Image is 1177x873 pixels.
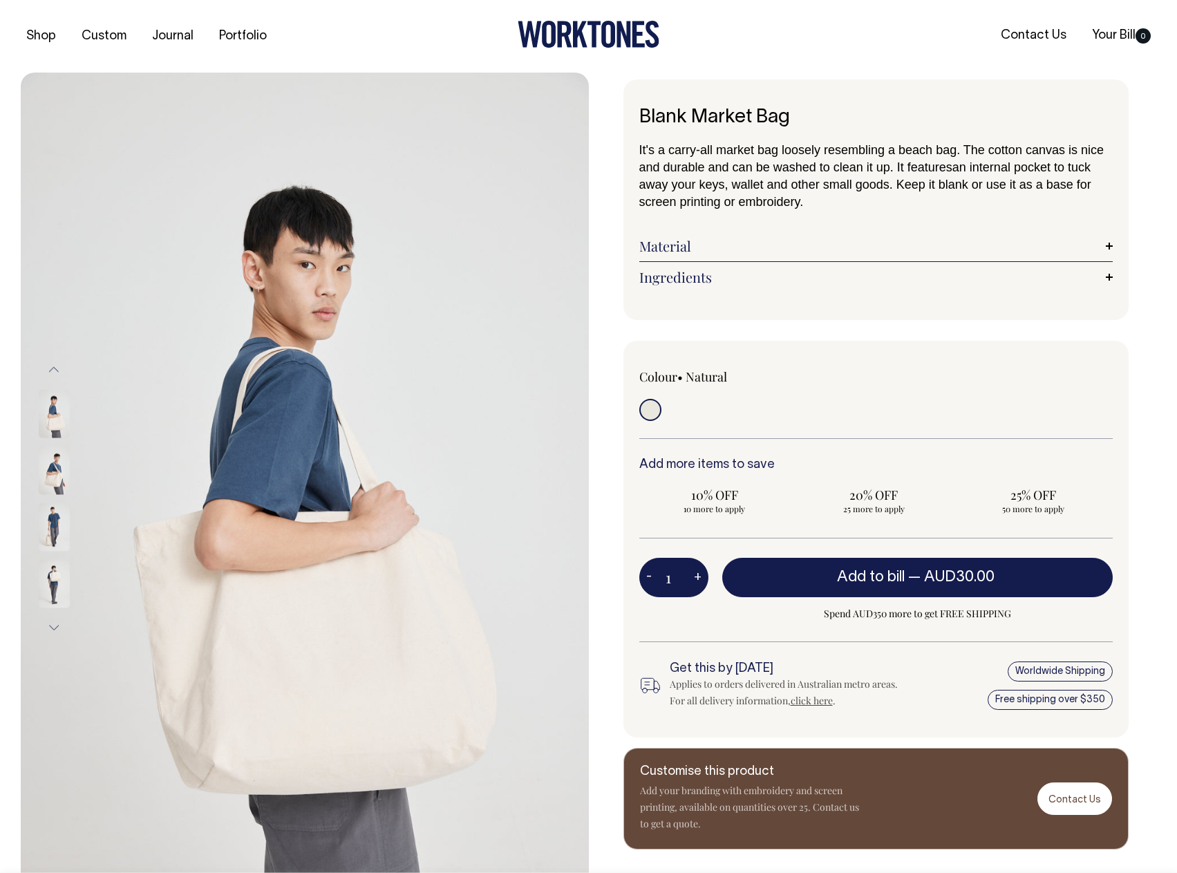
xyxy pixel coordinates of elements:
img: natural [39,446,70,494]
img: natural [39,559,70,608]
a: Material [639,238,1113,254]
a: Journal [147,25,199,48]
h6: Customise this product [640,765,861,779]
a: Custom [76,25,132,48]
div: Colour [639,368,829,385]
input: 10% OFF 10 more to apply [639,482,790,518]
span: 20% OFF [805,487,942,503]
span: • [677,368,683,385]
a: Shop [21,25,62,48]
img: natural [39,503,70,551]
span: AUD30.00 [924,570,995,584]
button: Add to bill —AUD30.00 [722,558,1113,597]
label: Natural [686,368,727,385]
button: Next [44,612,64,643]
span: 0 [1136,28,1151,44]
h1: Blank Market Bag [639,107,1113,129]
a: Portfolio [214,25,272,48]
h6: Get this by [DATE] [670,662,898,676]
button: Previous [44,355,64,386]
span: 10% OFF [646,487,783,503]
img: natural [39,389,70,438]
span: Add to bill [837,570,905,584]
h6: Add more items to save [639,458,1113,472]
span: t features [901,160,952,174]
span: — [908,570,998,584]
button: - [639,564,659,592]
span: 25 more to apply [805,503,942,514]
input: 25% OFF 50 more to apply [957,482,1108,518]
span: 10 more to apply [646,503,783,514]
input: 20% OFF 25 more to apply [798,482,949,518]
a: Contact Us [1037,782,1112,815]
span: Spend AUD350 more to get FREE SHIPPING [722,606,1113,622]
span: an internal pocket to tuck away your keys, wallet and other small goods. Keep it blank or use it ... [639,160,1091,209]
span: 50 more to apply [964,503,1101,514]
a: Your Bill0 [1086,24,1156,47]
a: click here [791,694,833,707]
a: Contact Us [995,24,1072,47]
div: Applies to orders delivered in Australian metro areas. For all delivery information, . [670,676,898,709]
button: + [687,564,708,592]
p: Add your branding with embroidery and screen printing, available on quantities over 25. Contact u... [640,782,861,832]
span: It's a carry-all market bag loosely resembling a beach bag. The cotton canvas is nice and durable... [639,143,1104,174]
a: Ingredients [639,269,1113,285]
span: 25% OFF [964,487,1101,503]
